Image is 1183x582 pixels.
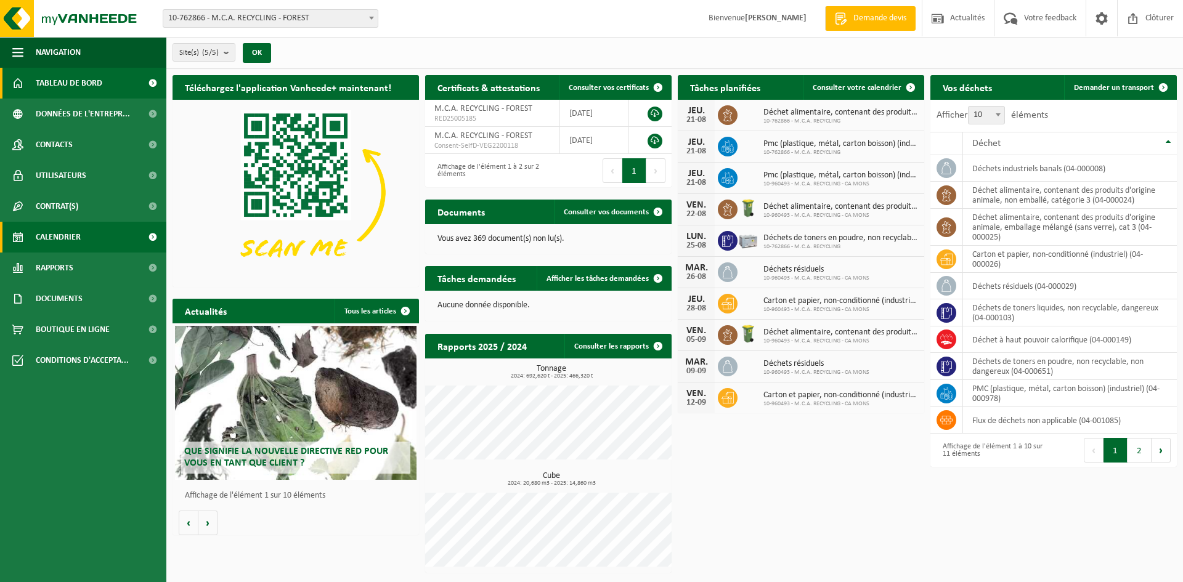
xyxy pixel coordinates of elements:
[1104,438,1128,463] button: 1
[163,9,378,28] span: 10-762866 - M.C.A. RECYCLING - FOREST
[163,10,378,27] span: 10-762866 - M.C.A. RECYCLING - FOREST
[425,75,552,99] h2: Certificats & attestations
[431,373,672,379] span: 2024: 692,620 t - 2025: 466,320 t
[937,437,1047,464] div: Affichage de l'élément 1 à 10 sur 11 éléments
[437,301,659,310] p: Aucune donnée disponible.
[425,200,497,224] h2: Documents
[684,179,709,187] div: 21-08
[969,107,1004,124] span: 10
[963,246,1177,273] td: carton et papier, non-conditionné (industriel) (04-000026)
[564,208,649,216] span: Consulter vos documents
[803,75,923,100] a: Consulter votre calendrier
[560,127,629,154] td: [DATE]
[963,182,1177,209] td: déchet alimentaire, contenant des produits d'origine animale, non emballé, catégorie 3 (04-000024)
[36,160,86,191] span: Utilisateurs
[425,334,539,358] h2: Rapports 2025 / 2024
[437,235,659,243] p: Vous avez 369 document(s) non lu(s).
[434,104,532,113] span: M.C.A. RECYCLING - FOREST
[763,171,918,180] span: Pmc (plastique, métal, carton boisson) (industriel)
[547,275,649,283] span: Afficher les tâches demandées
[184,447,388,468] span: Que signifie la nouvelle directive RED pour vous en tant que client ?
[684,137,709,147] div: JEU.
[554,200,670,224] a: Consulter vos documents
[684,294,709,304] div: JEU.
[937,110,1048,120] label: Afficher éléments
[825,6,916,31] a: Demande devis
[684,232,709,241] div: LUN.
[537,266,670,291] a: Afficher les tâches demandées
[763,108,918,118] span: Déchet alimentaire, contenant des produits d'origine animale, emballage mélangé ...
[431,480,672,487] span: 2024: 20,680 m3 - 2025: 14,860 m3
[559,75,670,100] a: Consulter vos certificats
[684,263,709,273] div: MAR.
[763,369,869,376] span: 10-960493 - M.C.A. RECYCLING - CA MONS
[738,323,758,344] img: WB-0140-HPE-GN-50
[763,390,918,400] span: Carton et papier, non-conditionné (industriel)
[763,149,918,156] span: 10-762866 - M.C.A. RECYCLING
[684,326,709,336] div: VEN.
[684,169,709,179] div: JEU.
[763,233,918,243] span: Déchets de toners en poudre, non recyclable, non dangereux
[560,100,629,127] td: [DATE]
[434,131,532,140] span: M.C.A. RECYCLING - FOREST
[684,367,709,376] div: 09-09
[36,345,129,376] span: Conditions d'accepta...
[36,283,83,314] span: Documents
[1084,438,1104,463] button: Previous
[198,511,217,535] button: Volgende
[569,84,649,92] span: Consulter vos certificats
[963,155,1177,182] td: déchets industriels banals (04-000008)
[684,116,709,124] div: 21-08
[930,75,1004,99] h2: Vos déchets
[434,114,550,124] span: RED25005185
[763,400,918,408] span: 10-960493 - M.C.A. RECYCLING - CA MONS
[173,43,235,62] button: Site(s)(5/5)
[963,299,1177,326] td: déchets de toners liquides, non recyclable, dangereux (04-000103)
[36,37,81,68] span: Navigation
[963,209,1177,246] td: déchet alimentaire, contenant des produits d'origine animale, emballage mélangé (sans verre), cat...
[179,44,219,62] span: Site(s)
[434,141,550,151] span: Consent-SelfD-VEG2200118
[763,296,918,306] span: Carton et papier, non-conditionné (industriel)
[738,198,758,219] img: WB-0140-HPE-GN-50
[684,241,709,250] div: 25-08
[684,336,709,344] div: 05-09
[36,68,102,99] span: Tableau de bord
[431,157,542,184] div: Affichage de l'élément 1 à 2 sur 2 éléments
[1128,438,1152,463] button: 2
[684,200,709,210] div: VEN.
[763,202,918,212] span: Déchet alimentaire, contenant des produits d'origine animale, non emballé, catég...
[763,359,869,369] span: Déchets résiduels
[36,253,73,283] span: Rapports
[646,158,665,183] button: Next
[173,299,239,323] h2: Actualités
[763,180,918,188] span: 10-960493 - M.C.A. RECYCLING - CA MONS
[678,75,773,99] h2: Tâches planifiées
[175,326,417,480] a: Que signifie la nouvelle directive RED pour vous en tant que client ?
[972,139,1001,148] span: Déchet
[173,100,419,285] img: Download de VHEPlus App
[684,210,709,219] div: 22-08
[684,357,709,367] div: MAR.
[963,380,1177,407] td: PMC (plastique, métal, carton boisson) (industriel) (04-000978)
[243,43,271,63] button: OK
[1064,75,1176,100] a: Demander un transport
[603,158,622,183] button: Previous
[763,118,918,125] span: 10-762866 - M.C.A. RECYCLING
[36,222,81,253] span: Calendrier
[763,306,918,313] span: 10-960493 - M.C.A. RECYCLING - CA MONS
[813,84,901,92] span: Consulter votre calendrier
[431,472,672,487] h3: Cube
[36,99,130,129] span: Données de l'entrepr...
[36,314,110,345] span: Boutique en ligne
[425,266,528,290] h2: Tâches demandées
[963,273,1177,299] td: déchets résiduels (04-000029)
[963,353,1177,380] td: déchets de toners en poudre, non recyclable, non dangereux (04-000651)
[963,407,1177,434] td: flux de déchets non applicable (04-001085)
[684,147,709,156] div: 21-08
[684,389,709,398] div: VEN.
[564,334,670,358] a: Consulter les rapports
[185,491,413,500] p: Affichage de l'élément 1 sur 10 éléments
[745,14,807,23] strong: [PERSON_NAME]
[968,106,1005,124] span: 10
